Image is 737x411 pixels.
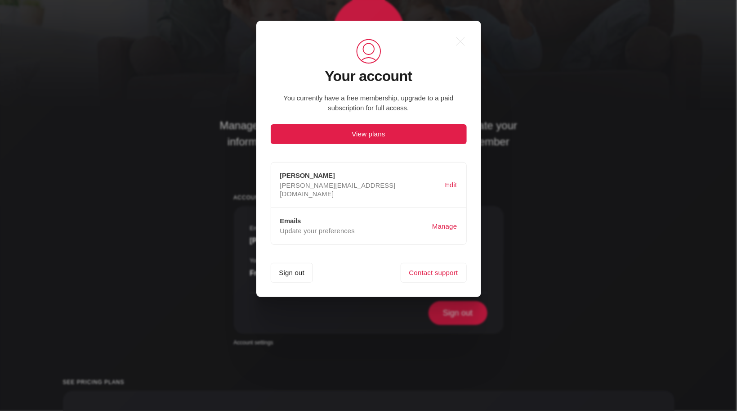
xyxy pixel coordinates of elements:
[443,176,459,194] button: Edit
[280,217,433,225] h3: Emails
[325,68,412,84] h2: Your account
[280,181,442,199] p: [PERSON_NAME][EMAIL_ADDRESS][DOMAIN_NAME]
[271,93,467,113] p: You currently have a free membership, upgrade to a paid subscription for full access.
[401,263,467,283] a: Contact support
[271,124,467,144] button: View plans
[280,227,429,235] p: Update your preferences
[271,263,313,283] button: logout
[430,217,459,235] button: Manage
[280,172,445,179] h3: [PERSON_NAME]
